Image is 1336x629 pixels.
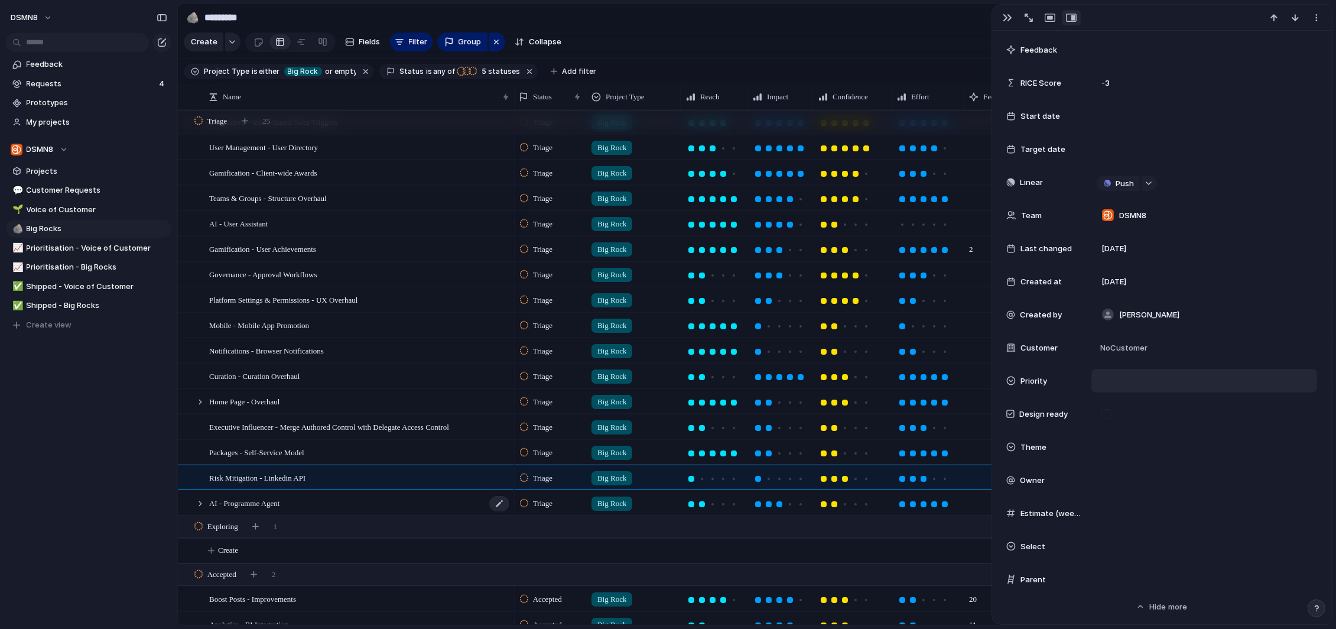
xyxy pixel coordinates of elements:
div: 📈 [12,241,21,255]
span: Big Rock [597,498,626,510]
button: Hidemore [1006,596,1317,617]
span: Impact [767,91,788,103]
button: iseither [249,65,283,78]
span: DSMN8 [1119,210,1146,222]
div: 🪨 [12,222,21,236]
span: Filter [409,36,428,48]
span: Triage [533,244,552,255]
span: Gamification - Client-wide Awards [209,166,317,179]
span: Triage [533,345,552,357]
button: 🌱 [11,204,22,216]
span: Voice of Customer [27,204,167,216]
span: Reach [700,91,719,103]
a: Feedback [6,56,171,73]
span: Gamification - User Achievements [209,242,316,255]
span: Customer [1020,342,1058,354]
span: Accepted [533,594,562,605]
a: ✅Shipped - Big Rocks [6,297,171,314]
span: Create [191,36,217,48]
span: Project Type [204,66,249,77]
span: Add filter [562,66,596,77]
span: Create view [27,319,72,331]
span: 25 [262,115,270,127]
div: 🪨 [186,9,199,25]
span: any of [432,66,455,77]
a: ✅Shipped - Voice of Customer [6,278,171,296]
button: Create [184,33,223,51]
span: Feedback [983,91,1013,103]
span: is [252,66,258,77]
span: Accepted [207,569,236,581]
span: Executive Influencer - Merge Authored Control with Delegate Access Control [209,420,449,433]
span: Start date [1020,111,1060,122]
span: Created by [1020,309,1062,321]
button: Collapse [510,33,566,51]
span: Big Rock [597,594,626,605]
span: Triage [533,218,552,230]
span: Prioritisation - Big Rocks [27,261,167,273]
span: No Customer [1097,342,1148,354]
span: Notifications - Browser Notifications [209,343,324,357]
span: Team [1021,210,1042,222]
button: 5 statuses [456,65,522,78]
button: ✅ [11,300,22,312]
span: Triage [533,396,552,408]
span: [DATE] [1101,276,1126,288]
span: Big Rock [597,345,626,357]
span: AI - User Assistant [209,216,268,230]
span: Requests [27,78,155,90]
span: Triage [533,371,552,382]
button: DSMN8 [5,8,58,27]
span: Fields [359,36,381,48]
div: 💬Customer Requests [6,181,171,199]
button: ✅ [11,281,22,293]
div: 🌱 [12,203,21,216]
span: Triage [533,269,552,281]
span: Linear [1020,177,1043,189]
span: Risk Mitigation - Linkedin API [209,471,305,484]
span: Select [1020,541,1045,553]
span: Triage [533,498,552,510]
span: 2 [964,237,978,255]
span: Big Rock [597,472,626,484]
span: Triage [533,142,552,154]
span: Big Rock [597,320,626,332]
span: Projects [27,166,167,177]
span: Triage [533,472,552,484]
span: Collapse [529,36,561,48]
span: Big Rock [597,193,626,205]
span: Big Rocks [27,223,167,235]
span: Home Page - Overhaul [209,394,280,408]
span: 20 [964,587,981,605]
a: My projects [6,114,171,131]
div: 📈 [12,261,21,274]
span: Customer Requests [27,184,167,196]
span: or empty [324,66,356,77]
span: Theme [1020,442,1046,453]
span: more [1168,601,1187,613]
span: Create [218,544,238,556]
div: 💬 [12,184,21,197]
span: Big Rock [597,244,626,255]
button: DSMN8 [6,141,171,158]
span: Group [459,36,482,48]
span: Triage [533,320,552,332]
span: Big Rock [597,447,626,459]
span: Status [399,66,424,77]
span: RICE Score [1020,77,1061,89]
div: 📈Prioritisation - Voice of Customer [6,239,171,257]
span: DSMN8 [27,144,54,155]
button: Fields [340,33,385,51]
button: isany of [424,65,457,78]
span: Big Rock [597,269,626,281]
span: Big Rock [597,142,626,154]
a: 📈Prioritisation - Big Rocks [6,258,171,276]
span: -3 [1097,71,1114,89]
div: ✅ [12,280,21,293]
button: Create view [6,316,171,334]
span: [DATE] [1101,243,1126,255]
span: Name [223,91,241,103]
span: Governance - Approval Workflows [209,267,317,281]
